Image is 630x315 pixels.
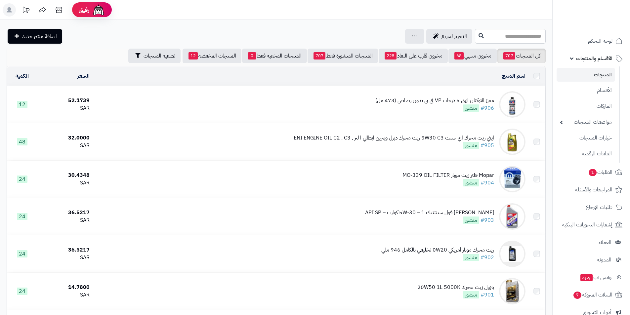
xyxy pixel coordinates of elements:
span: الأقسام والمنتجات [576,54,612,63]
span: السلات المتروكة [573,290,612,299]
span: 24 [17,288,27,295]
a: التحرير لسريع [426,29,472,44]
div: SAR [40,291,90,299]
div: SAR [40,142,90,149]
a: الملفات الرقمية [557,147,615,161]
a: اسم المنتج [502,72,525,80]
a: المنتجات المنشورة فقط707 [308,49,378,63]
a: #902 [481,254,494,261]
span: 24 [17,176,27,183]
a: #905 [481,141,494,149]
a: #904 [481,179,494,187]
div: 32.0000 [40,134,90,142]
a: تحديثات المنصة [18,3,34,18]
a: اضافة منتج جديد [8,29,62,44]
span: المدونة [597,255,611,264]
a: طلبات الإرجاع [557,199,626,215]
a: خيارات المنتجات [557,131,615,145]
span: لوحة التحكم [588,36,612,46]
span: منشور [463,291,479,298]
span: العملاء [599,238,611,247]
span: منشور [463,142,479,149]
div: SAR [40,254,90,261]
a: #906 [481,104,494,112]
span: 12 [189,52,198,59]
a: السعر [77,72,90,80]
div: [PERSON_NAME] فول سينثتيك 5W‑30 – 1 كوارت – API SP [365,209,494,217]
div: زيت محرك موبار أمريكي 0W20 تخليقي بالكامل 946 ملي [381,246,494,254]
a: مواصفات المنتجات [557,115,615,129]
span: 12 [17,101,27,108]
span: منشور [463,217,479,224]
div: 52.1739 [40,97,90,104]
a: الطلبات1 [557,164,626,180]
a: الكمية [16,72,29,80]
span: 68 [454,52,464,59]
img: بنزول زيت محرك 20W50 1L 5000K [499,278,525,304]
div: Mopar فلتر زيت موبار MO-339 OIL FILTER [402,172,494,179]
img: logo-2.png [585,5,624,19]
span: إشعارات التحويلات البنكية [562,220,612,229]
a: المنتجات المخفضة12 [183,49,241,63]
img: Mopar فلتر زيت موبار MO-339 OIL FILTER [499,166,525,192]
span: 48 [17,138,27,145]
a: المراجعات والأسئلة [557,182,626,198]
div: SAR [40,179,90,187]
span: 707 [503,52,515,59]
a: كل المنتجات707 [497,49,546,63]
span: منشور [463,254,479,261]
span: جديد [580,274,593,281]
span: 225 [385,52,397,59]
a: مخزون قارب على النفاذ225 [379,49,448,63]
div: 36.5217 [40,246,90,254]
button: تصفية المنتجات [128,49,181,63]
a: المدونة [557,252,626,268]
a: وآتس آبجديد [557,269,626,285]
div: ايني زيت محرك اي-سنت 5W30 C3 زيت محرك ديزل وبنزين ايطالي ا لتر , ENI ENGINE OIL C2 , C3 [294,134,494,142]
a: لوحة التحكم [557,33,626,49]
div: بنزول زيت محرك 20W50 1L 5000K [417,284,494,291]
a: إشعارات التحويلات البنكية [557,217,626,233]
span: 707 [314,52,325,59]
a: الماركات [557,99,615,113]
span: 7 [573,291,582,299]
span: الطلبات [588,168,612,177]
div: 30.4348 [40,172,90,179]
span: تصفية المنتجات [144,52,175,60]
a: المنتجات المخفية فقط0 [242,49,307,63]
span: اضافة منتج جديد [22,32,57,40]
a: المنتجات [557,68,615,82]
div: SAR [40,217,90,224]
img: زيت محرك موبار أمريكي 0W20 تخليقي بالكامل 946 ملي [499,241,525,267]
span: منشور [463,179,479,186]
img: زيت Lucas لوكاس فول سينثتيك 5W‑30 – 1 كوارت – API SP [499,203,525,230]
span: المراجعات والأسئلة [575,185,612,194]
a: السلات المتروكة7 [557,287,626,303]
div: معزز الاوكتان ازرق 5 درجات VP فى بى بدون رصاص (473 مل) [375,97,494,104]
div: 14.7800 [40,284,90,291]
img: معزز الاوكتان ازرق 5 درجات VP فى بى بدون رصاص (473 مل) [499,91,525,118]
span: 1 [589,169,597,176]
span: 0 [248,52,256,59]
img: ايني زيت محرك اي-سنت 5W30 C3 زيت محرك ديزل وبنزين ايطالي ا لتر , ENI ENGINE OIL C2 , C3 [499,129,525,155]
div: 36.5217 [40,209,90,217]
a: #903 [481,216,494,224]
span: 24 [17,250,27,257]
img: ai-face.png [92,3,105,17]
span: منشور [463,104,479,112]
a: الأقسام [557,83,615,98]
a: العملاء [557,234,626,250]
span: وآتس آب [580,273,611,282]
span: 24 [17,213,27,220]
a: #901 [481,291,494,299]
span: التحرير لسريع [441,32,467,40]
a: مخزون منتهي68 [448,49,497,63]
div: SAR [40,104,90,112]
span: طلبات الإرجاع [586,203,612,212]
span: رفيق [79,6,89,14]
